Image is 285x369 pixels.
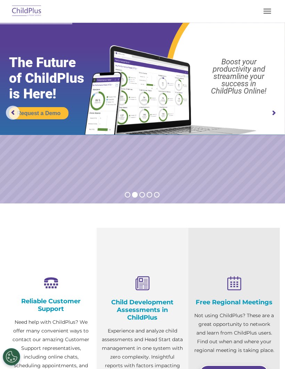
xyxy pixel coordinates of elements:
[168,294,285,369] iframe: Chat Widget
[102,298,183,321] h4: Child Development Assessments in ChildPlus
[197,58,281,95] rs-layer: Boost your productivity and streamline your success in ChildPlus Online!
[10,297,91,313] h4: Reliable Customer Support
[9,55,100,102] rs-layer: The Future of ChildPlus is Here!
[10,3,43,19] img: ChildPlus by Procare Solutions
[3,348,20,366] button: Cookies Settings
[9,107,68,119] a: Request a Demo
